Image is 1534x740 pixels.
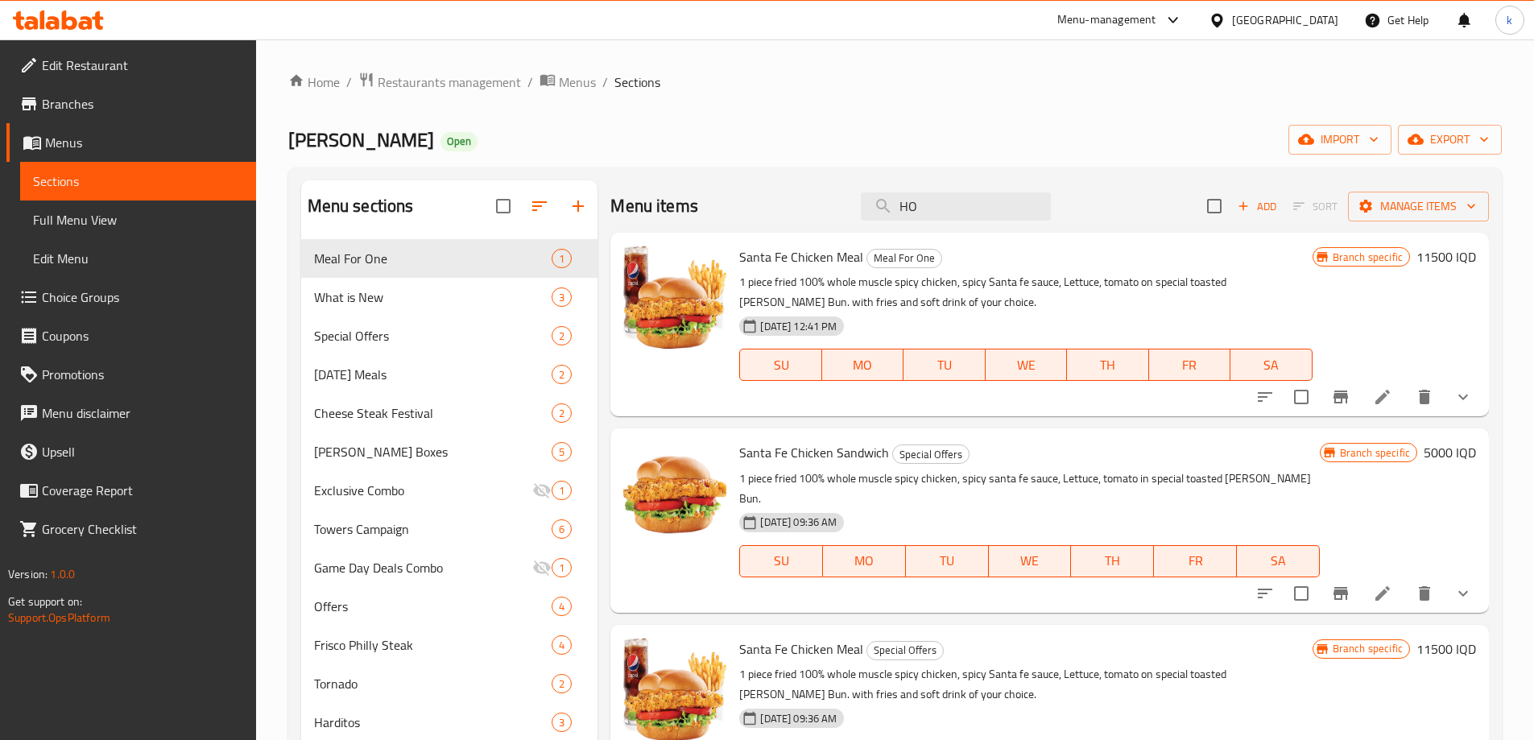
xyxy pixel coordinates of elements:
span: Offers [314,597,552,616]
span: [PERSON_NAME] Boxes [314,442,552,461]
span: Open [440,134,478,148]
button: Add section [559,187,597,225]
span: Sections [33,172,243,191]
span: WE [992,353,1061,377]
div: items [552,249,572,268]
h6: 11500 IQD [1416,246,1476,268]
div: Cheese Steak Festival2 [301,394,598,432]
span: Harditos [314,713,552,732]
button: TU [906,545,989,577]
div: [PERSON_NAME] Boxes5 [301,432,598,471]
div: Offers4 [301,587,598,626]
div: Cheese Steak Festival [314,403,552,423]
svg: Show Choices [1453,584,1473,603]
span: 1 [552,483,571,498]
span: Upsell [42,442,243,461]
div: What is New [314,287,552,307]
a: Grocery Checklist [6,510,256,548]
span: Branch specific [1333,445,1416,461]
p: 1 piece fried 100% whole muscle spicy chicken, spicy Santa fe sauce, Lettuce, tomato on special t... [739,664,1312,705]
div: Ramadan Meals [314,365,552,384]
span: [DATE] Meals [314,365,552,384]
a: Menus [540,72,596,93]
span: Select to update [1284,577,1318,610]
h2: Menu sections [308,194,414,218]
span: k [1507,11,1512,29]
button: import [1288,125,1391,155]
svg: Inactive section [532,558,552,577]
span: Menus [45,133,243,152]
span: 4 [552,638,571,653]
button: SA [1230,349,1313,381]
div: items [552,519,572,539]
li: / [527,72,533,92]
div: Tornado [314,674,552,693]
div: Game Day Deals Combo1 [301,548,598,587]
a: Coverage Report [6,471,256,510]
p: 1 piece fried 100% whole muscle spicy chicken, spicy santa fe sauce, Lettuce, tomato in special t... [739,469,1319,509]
div: items [552,442,572,461]
div: What is New3 [301,278,598,316]
div: Meal For One [314,249,552,268]
h6: 11500 IQD [1416,638,1476,660]
span: TH [1077,549,1147,573]
span: export [1411,130,1489,150]
div: Special Offers2 [301,316,598,355]
a: Sections [20,162,256,201]
button: delete [1405,574,1444,613]
span: [DATE] 12:41 PM [754,319,843,334]
button: MO [823,545,906,577]
span: Restaurants management [378,72,521,92]
span: Frisco Philly Steak [314,635,552,655]
span: FR [1156,353,1225,377]
span: [PERSON_NAME] [288,122,434,158]
svg: Inactive section [532,481,552,500]
span: [DATE] 09:36 AM [754,711,843,726]
button: FR [1154,545,1237,577]
button: TH [1067,349,1149,381]
button: show more [1444,378,1482,416]
button: delete [1405,378,1444,416]
span: Meal For One [867,249,941,267]
button: show more [1444,574,1482,613]
div: Exclusive Combo [314,481,533,500]
span: Get support on: [8,591,82,612]
div: Tornado2 [301,664,598,703]
button: SU [739,349,821,381]
span: WE [995,549,1065,573]
button: sort-choices [1246,378,1284,416]
a: Coupons [6,316,256,355]
nav: breadcrumb [288,72,1502,93]
div: Open [440,132,478,151]
div: Frisco Philly Steak4 [301,626,598,664]
span: SU [746,549,817,573]
span: Branch specific [1326,641,1409,656]
a: Branches [6,85,256,123]
button: Manage items [1348,192,1489,221]
span: Sections [614,72,660,92]
span: Edit Menu [33,249,243,268]
span: Coupons [42,326,243,345]
span: TH [1073,353,1143,377]
div: items [552,674,572,693]
span: 2 [552,367,571,382]
span: Manage items [1361,196,1476,217]
span: MO [829,549,899,573]
span: TU [912,549,982,573]
button: Branch-specific-item [1321,378,1360,416]
div: Towers Campaign [314,519,552,539]
span: Menus [559,72,596,92]
span: SA [1243,549,1313,573]
button: SU [739,545,823,577]
span: Branches [42,94,243,114]
span: Add [1235,197,1279,216]
span: Full Menu View [33,210,243,229]
a: Menus [6,123,256,162]
div: items [552,365,572,384]
a: Choice Groups [6,278,256,316]
span: 1 [552,251,571,267]
span: TU [910,353,979,377]
a: Restaurants management [358,72,521,93]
